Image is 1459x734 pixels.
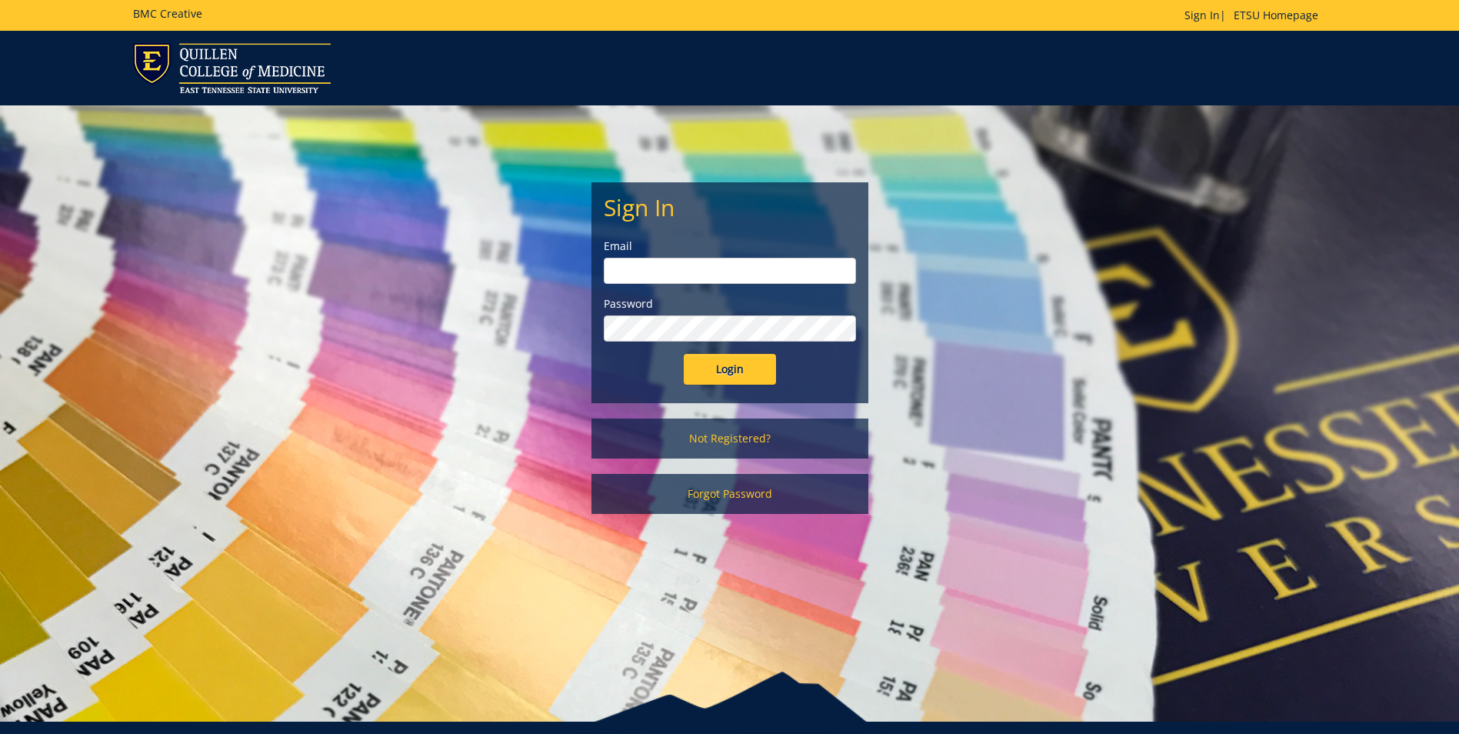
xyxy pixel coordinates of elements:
[1184,8,1326,23] p: |
[1226,8,1326,22] a: ETSU Homepage
[604,195,856,220] h2: Sign In
[604,296,856,312] label: Password
[133,8,202,19] h5: BMC Creative
[591,474,868,514] a: Forgot Password
[684,354,776,385] input: Login
[604,239,856,254] label: Email
[133,43,331,93] img: ETSU logo
[1184,8,1220,22] a: Sign In
[591,419,868,459] a: Not Registered?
